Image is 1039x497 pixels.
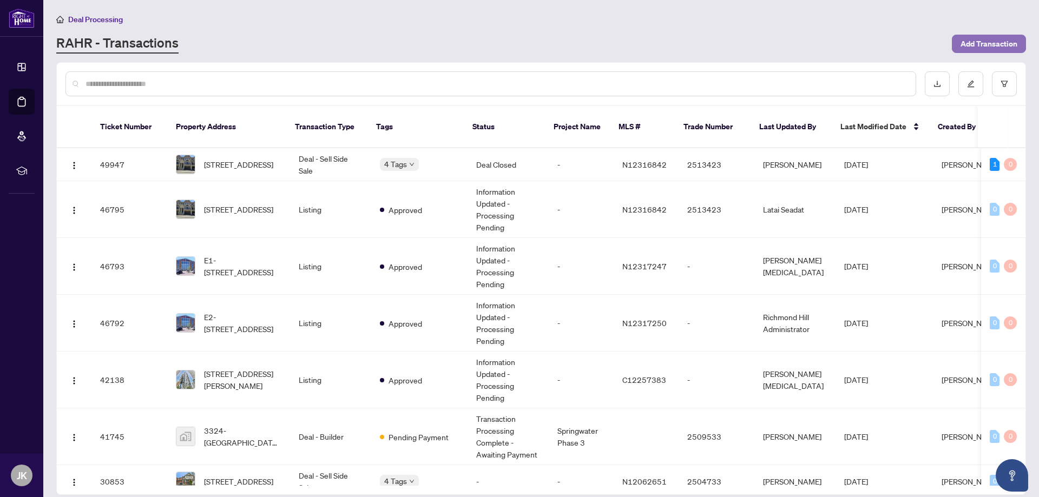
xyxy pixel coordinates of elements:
div: 0 [1004,316,1017,329]
span: 4 Tags [384,475,407,487]
td: - [679,352,754,408]
span: [STREET_ADDRESS] [204,203,273,215]
button: Open asap [996,459,1028,492]
td: Information Updated - Processing Pending [468,295,549,352]
td: - [549,295,614,352]
button: Logo [65,371,83,388]
span: N12316842 [622,160,667,169]
td: - [549,181,614,238]
td: Listing [290,295,371,352]
span: Approved [389,317,422,329]
span: [DATE] [844,160,868,169]
td: Deal Closed [468,148,549,181]
div: 0 [1004,430,1017,443]
button: Logo [65,428,83,445]
span: JK [17,468,27,483]
span: [DATE] [844,476,868,486]
span: Approved [389,261,422,273]
img: Logo [70,206,78,215]
th: MLS # [610,106,675,148]
img: Logo [70,320,78,328]
button: Logo [65,314,83,332]
img: Logo [70,433,78,442]
span: [DATE] [844,375,868,385]
span: N12316842 [622,204,667,214]
td: Deal - Builder [290,408,371,465]
span: filter [1001,80,1008,88]
span: N12317247 [622,261,667,271]
button: Add Transaction [952,35,1026,53]
span: [PERSON_NAME] [942,204,1000,214]
td: 49947 [91,148,167,181]
td: [PERSON_NAME] [754,148,836,181]
span: C12257383 [622,375,666,385]
td: [PERSON_NAME][MEDICAL_DATA] [754,352,836,408]
td: [PERSON_NAME] [754,408,836,465]
span: 3324-[GEOGRAPHIC_DATA], [GEOGRAPHIC_DATA], [GEOGRAPHIC_DATA] [204,425,281,448]
img: Logo [70,263,78,271]
th: Transaction Type [286,106,367,148]
td: Information Updated - Processing Pending [468,238,549,295]
span: N12062651 [622,476,667,486]
button: download [925,71,950,96]
td: Transaction Processing Complete - Awaiting Payment [468,408,549,465]
img: Logo [70,478,78,487]
span: [STREET_ADDRESS] [204,158,273,170]
div: 0 [1004,373,1017,386]
button: Logo [65,473,83,490]
td: 46795 [91,181,167,238]
td: Springwater Phase 3 [549,408,614,465]
button: filter [992,71,1017,96]
span: [STREET_ADDRESS] [204,475,273,487]
span: [DATE] [844,261,868,271]
td: - [549,148,614,181]
span: [PERSON_NAME] [942,375,1000,385]
div: 0 [1004,158,1017,171]
span: Last Modified Date [840,121,906,132]
td: - [679,295,754,352]
td: - [679,238,754,295]
img: thumbnail-img [176,314,195,332]
td: 2513423 [679,181,754,238]
td: Richmond Hill Administrator [754,295,836,352]
span: [PERSON_NAME] [942,476,1000,486]
td: 46793 [91,238,167,295]
th: Ticket Number [91,106,167,148]
td: Information Updated - Processing Pending [468,352,549,408]
span: E2-[STREET_ADDRESS] [204,311,281,335]
span: [PERSON_NAME] [942,432,1000,441]
td: 2513423 [679,148,754,181]
th: Property Address [167,106,286,148]
div: 1 [990,158,999,171]
img: Logo [70,376,78,385]
div: 0 [990,316,999,329]
div: 0 [1004,203,1017,216]
span: E1-[STREET_ADDRESS] [204,254,281,278]
td: 41745 [91,408,167,465]
td: Listing [290,181,371,238]
td: - [549,238,614,295]
span: N12317250 [622,318,667,328]
span: [DATE] [844,432,868,441]
span: [DATE] [844,204,868,214]
td: 42138 [91,352,167,408]
td: [PERSON_NAME][MEDICAL_DATA] [754,238,836,295]
th: Project Name [545,106,610,148]
img: thumbnail-img [176,200,195,218]
td: Deal - Sell Side Sale [290,148,371,181]
span: Deal Processing [68,15,123,24]
span: [PERSON_NAME] [942,261,1000,271]
img: thumbnail-img [176,370,195,389]
span: home [56,16,64,23]
td: 46792 [91,295,167,352]
span: Approved [389,374,422,386]
span: download [933,80,941,88]
span: [DATE] [844,318,868,328]
span: Pending Payment [389,431,449,443]
div: 0 [990,203,999,216]
a: RAHR - Transactions [56,34,179,54]
span: Approved [389,204,422,216]
img: thumbnail-img [176,257,195,275]
span: Add Transaction [961,35,1017,52]
td: Listing [290,352,371,408]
